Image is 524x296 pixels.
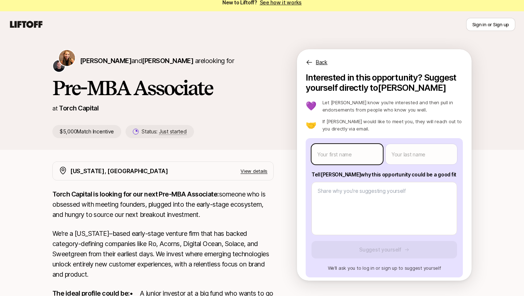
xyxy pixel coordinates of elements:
p: someone who is obsessed with meeting founders, plugged into the early-stage ecosystem, and hungry... [52,189,274,220]
p: Interested in this opportunity? Suggest yourself directly to [PERSON_NAME] [306,73,463,93]
span: Just started [159,128,187,135]
p: We’ll ask you to log in or sign up to suggest yourself [311,264,457,272]
strong: Torch Capital is looking for our next Pre-MBA Associate: [52,190,219,198]
p: If [PERSON_NAME] would like to meet you, they will reach out to you directly via email. [322,118,463,132]
img: Christopher Harper [53,60,65,72]
p: 💜 [306,102,317,110]
p: are looking for [80,56,234,66]
p: Let [PERSON_NAME] know you’re interested and then pull in endorsements from people who know you w... [322,99,463,113]
p: at [52,104,57,113]
p: Tell [PERSON_NAME] why this opportunity could be a good fit [311,170,457,179]
img: Katie Reiner [59,50,75,66]
h1: Pre-MBA Associate [52,77,274,99]
span: [PERSON_NAME] [80,57,131,65]
span: and [131,57,193,65]
p: 🤝 [306,121,317,129]
p: Status: [142,127,186,136]
p: [US_STATE], [GEOGRAPHIC_DATA] [70,166,168,176]
p: $5,000 Match Incentive [52,125,121,138]
p: Back [316,58,327,67]
p: We’re a [US_STATE]–based early-stage venture firm that has backed category-defining companies lik... [52,229,274,280]
p: View details [241,167,267,175]
a: Torch Capital [59,104,99,112]
span: [PERSON_NAME] [142,57,193,65]
button: Sign in or Sign up [466,18,515,31]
